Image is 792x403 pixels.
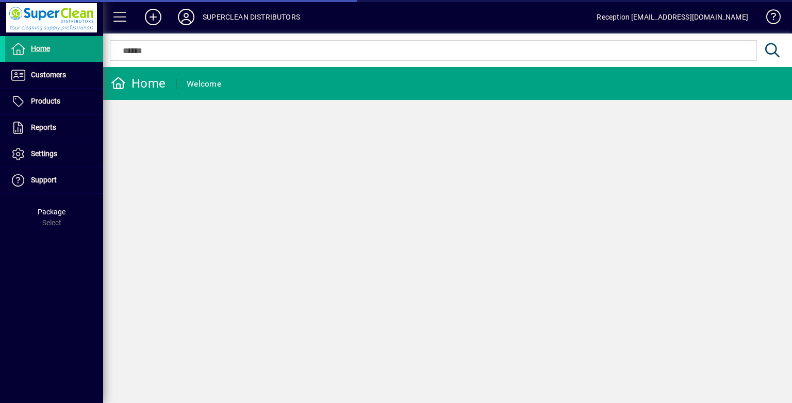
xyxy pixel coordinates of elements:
span: Support [31,176,57,184]
div: SUPERCLEAN DISTRIBUTORS [203,9,300,25]
button: Add [137,8,170,26]
span: Package [38,208,65,216]
span: Customers [31,71,66,79]
span: Home [31,44,50,53]
a: Settings [5,141,103,167]
a: Support [5,167,103,193]
button: Profile [170,8,203,26]
a: Customers [5,62,103,88]
span: Products [31,97,60,105]
a: Reports [5,115,103,141]
a: Products [5,89,103,114]
div: Welcome [187,76,221,92]
span: Settings [31,149,57,158]
div: Reception [EMAIL_ADDRESS][DOMAIN_NAME] [597,9,748,25]
span: Reports [31,123,56,131]
div: Home [111,75,166,92]
a: Knowledge Base [758,2,779,36]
